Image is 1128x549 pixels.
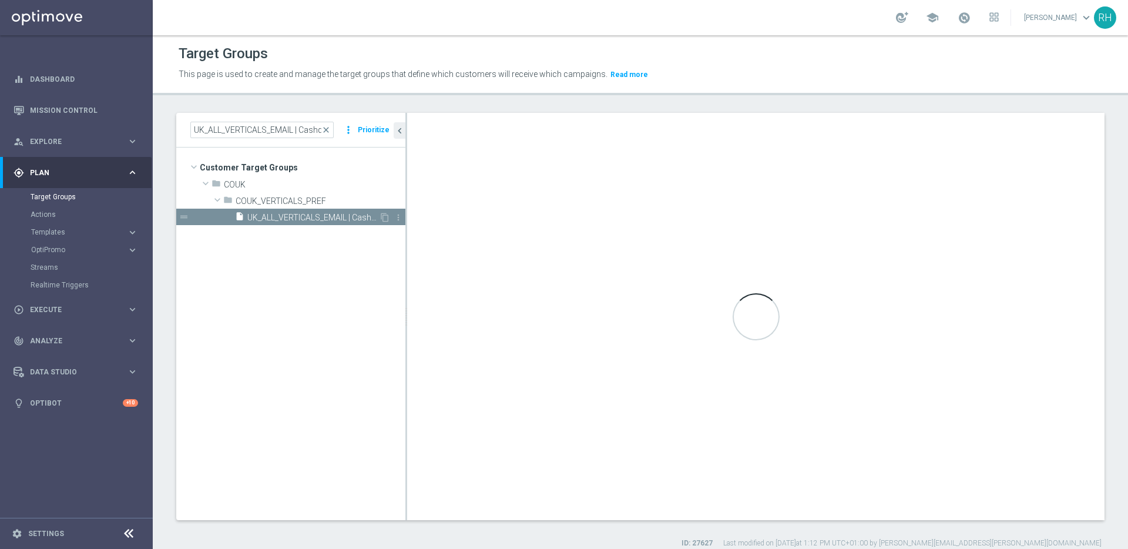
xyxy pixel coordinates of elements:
i: keyboard_arrow_right [127,227,138,238]
a: Settings [28,530,64,537]
span: COUK_VERTICALS_PREF [236,196,405,206]
div: +10 [123,399,138,407]
i: settings [12,528,22,539]
a: Actions [31,210,122,219]
button: Prioritize [356,122,391,138]
div: Target Groups [31,188,152,206]
span: Templates [31,229,115,236]
button: Read more [609,68,649,81]
i: lightbulb [14,398,24,409]
h1: Target Groups [179,45,268,62]
div: Plan [14,168,127,178]
div: Streams [31,259,152,276]
i: folder [223,195,233,209]
i: equalizer [14,74,24,85]
a: Streams [31,263,122,272]
div: Dashboard [14,63,138,95]
i: chevron_left [394,125,405,136]
span: close [321,125,331,135]
button: equalizer Dashboard [13,75,139,84]
a: [PERSON_NAME]keyboard_arrow_down [1023,9,1094,26]
div: Realtime Triggers [31,276,152,294]
i: Duplicate Target group [380,213,390,222]
div: Analyze [14,336,127,346]
span: Plan [30,169,127,176]
button: Mission Control [13,106,139,115]
i: keyboard_arrow_right [127,167,138,178]
div: Execute [14,304,127,315]
i: person_search [14,136,24,147]
button: gps_fixed Plan keyboard_arrow_right [13,168,139,178]
span: Execute [30,306,127,313]
a: Realtime Triggers [31,280,122,290]
div: Explore [14,136,127,147]
span: OptiPromo [31,246,115,253]
label: Last modified on [DATE] at 1:12 PM UTC+01:00 by [PERSON_NAME][EMAIL_ADDRESS][PERSON_NAME][DOMAIN_... [723,538,1102,548]
div: Mission Control [14,95,138,126]
div: OptiPromo [31,241,152,259]
i: keyboard_arrow_right [127,335,138,346]
div: RH [1094,6,1116,29]
input: Quick find group or folder [190,122,334,138]
i: gps_fixed [14,168,24,178]
a: Dashboard [30,63,138,95]
div: Data Studio [14,367,127,377]
span: Data Studio [30,369,127,376]
span: Explore [30,138,127,145]
i: more_vert [343,122,354,138]
div: OptiPromo [31,246,127,253]
i: keyboard_arrow_right [127,245,138,256]
div: Templates [31,223,152,241]
i: insert_drive_file [235,212,244,225]
button: OptiPromo keyboard_arrow_right [31,245,139,255]
label: ID: 27627 [681,538,713,548]
span: Analyze [30,337,127,344]
div: Optibot [14,387,138,419]
span: COUK [224,180,405,190]
button: person_search Explore keyboard_arrow_right [13,137,139,146]
span: This page is used to create and manage the target groups that define which customers will receive... [179,69,607,79]
button: track_changes Analyze keyboard_arrow_right [13,336,139,346]
i: play_circle_outline [14,304,24,315]
span: Customer Target Groups [200,159,405,176]
i: keyboard_arrow_right [127,136,138,147]
span: school [926,11,939,24]
i: more_vert [394,213,403,222]
span: UK_ALL_VERTICALS_EMAIL | Cashdrop [247,213,379,223]
a: Mission Control [30,95,138,126]
i: track_changes [14,336,24,346]
i: keyboard_arrow_right [127,366,138,377]
button: lightbulb Optibot +10 [13,399,139,408]
a: Optibot [30,387,123,419]
span: keyboard_arrow_down [1080,11,1093,24]
i: folder [211,179,221,192]
a: Target Groups [31,192,122,202]
button: Data Studio keyboard_arrow_right [13,367,139,377]
button: Templates keyboard_arrow_right [31,227,139,237]
button: play_circle_outline Execute keyboard_arrow_right [13,305,139,314]
div: Templates [31,229,127,236]
i: keyboard_arrow_right [127,304,138,315]
div: Actions [31,206,152,223]
button: chevron_left [394,122,405,139]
